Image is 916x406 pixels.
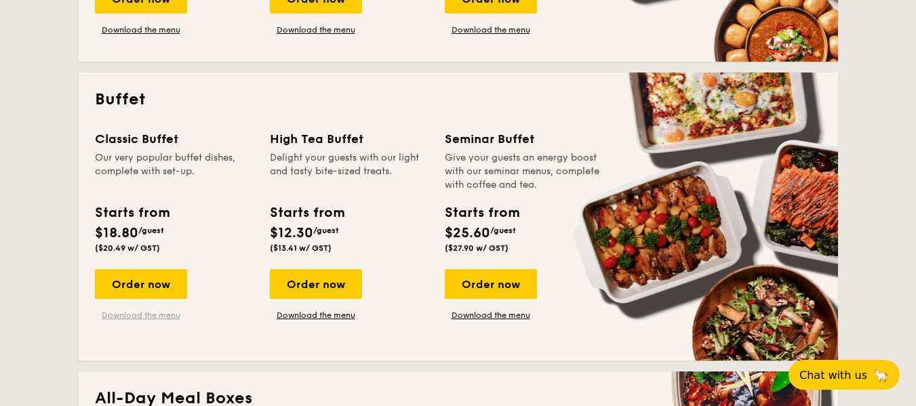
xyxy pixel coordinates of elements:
span: /guest [313,226,339,235]
div: Classic Buffet [95,129,254,148]
span: ($20.49 w/ GST) [95,243,160,253]
a: Download the menu [270,24,362,35]
h2: Buffet [95,89,822,110]
span: ($13.41 w/ GST) [270,243,332,253]
a: Download the menu [270,310,362,321]
span: $25.60 [445,225,490,241]
span: /guest [490,226,516,235]
div: Delight your guests with our light and tasty bite-sized treats. [270,151,429,192]
span: $18.80 [95,225,138,241]
div: Starts from [95,203,169,223]
div: Starts from [270,203,344,223]
div: Seminar Buffet [445,129,603,148]
a: Download the menu [445,310,537,321]
div: High Tea Buffet [270,129,429,148]
button: Chat with us🦙 [789,360,900,390]
div: Order now [270,269,362,299]
span: 🦙 [873,367,889,383]
a: Download the menu [95,24,187,35]
div: Our very popular buffet dishes, complete with set-up. [95,151,254,192]
span: $12.30 [270,225,313,241]
span: ($27.90 w/ GST) [445,243,509,253]
span: /guest [138,226,164,235]
div: Starts from [445,203,519,223]
div: Order now [445,269,537,299]
a: Download the menu [95,310,187,321]
a: Download the menu [445,24,537,35]
div: Give your guests an energy boost with our seminar menus, complete with coffee and tea. [445,151,603,192]
span: Chat with us [799,369,867,382]
div: Order now [95,269,187,299]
